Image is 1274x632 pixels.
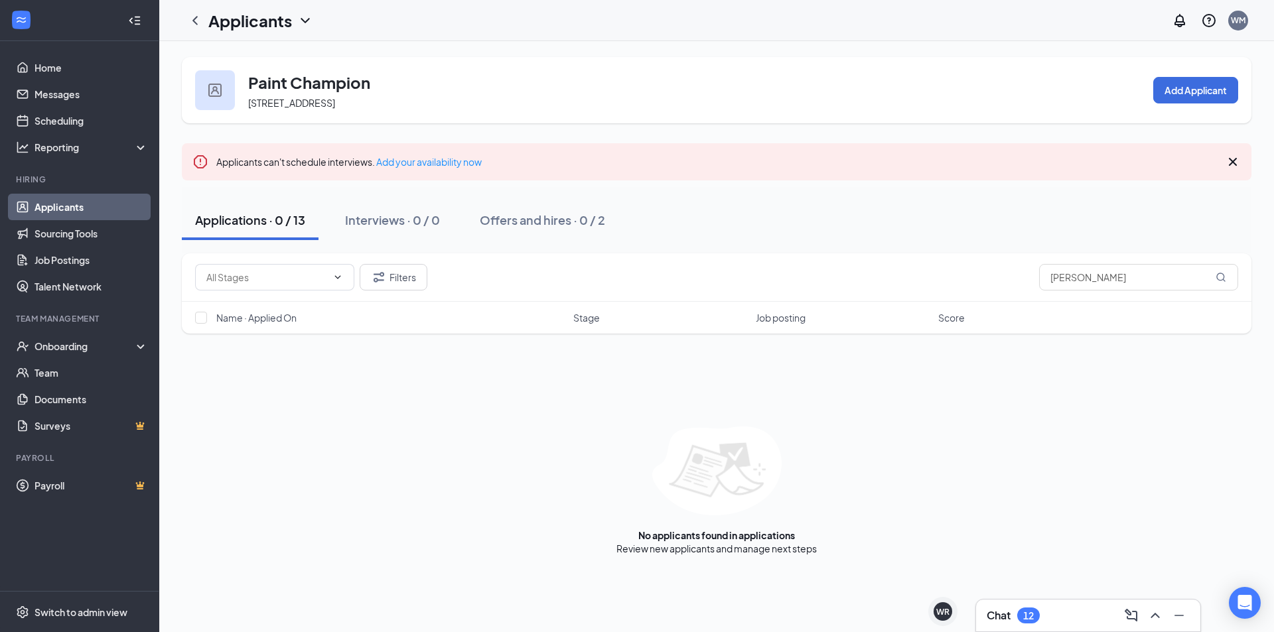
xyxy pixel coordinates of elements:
svg: Settings [16,605,29,619]
svg: ChevronDown [297,13,313,29]
svg: WorkstreamLogo [15,13,28,27]
img: user icon [208,84,222,97]
svg: Analysis [16,141,29,154]
div: WM [1231,15,1245,26]
button: Add Applicant [1153,77,1238,103]
h3: Chat [987,608,1011,623]
img: empty-state [652,426,782,515]
a: PayrollCrown [35,472,148,499]
span: [STREET_ADDRESS] [248,97,335,109]
svg: ChevronDown [332,272,343,283]
svg: Collapse [128,14,141,27]
svg: Notifications [1172,13,1188,29]
div: Open Intercom Messenger [1229,587,1261,619]
button: Filter Filters [360,264,427,290]
span: Stage [573,311,600,324]
svg: Error [192,154,208,170]
div: No applicants found in applications [638,529,795,542]
div: Offers and hires · 0 / 2 [480,212,605,228]
svg: ChevronUp [1147,607,1163,623]
a: Scheduling [35,107,148,134]
h3: Paint Champion [248,71,370,94]
button: Minimize [1168,605,1190,626]
a: Sourcing Tools [35,220,148,247]
a: Job Postings [35,247,148,273]
a: Applicants [35,194,148,220]
div: Payroll [16,452,145,464]
span: Score [938,311,965,324]
div: Switch to admin view [35,605,127,619]
div: Applications · 0 / 13 [195,212,305,228]
a: Talent Network [35,273,148,300]
a: Add your availability now [376,156,482,168]
div: Review new applicants and manage next steps [616,542,817,555]
svg: ChevronLeft [187,13,203,29]
svg: Cross [1225,154,1241,170]
a: SurveysCrown [35,412,148,439]
div: Hiring [16,174,145,185]
div: 12 [1023,610,1034,621]
input: All Stages [206,270,327,284]
div: Interviews · 0 / 0 [345,212,440,228]
span: Applicants can't schedule interviews. [216,156,482,168]
div: Onboarding [35,340,137,353]
span: Job posting [756,311,806,324]
input: Search in applications [1039,264,1238,290]
a: Messages [35,81,148,107]
button: ChevronUp [1145,605,1166,626]
a: Home [35,54,148,81]
div: Reporting [35,141,149,154]
div: WR [936,606,950,617]
button: ComposeMessage [1121,605,1142,626]
div: Team Management [16,313,145,324]
h1: Applicants [208,9,292,32]
svg: Filter [371,269,387,285]
a: Team [35,359,148,386]
svg: ComposeMessage [1123,607,1139,623]
span: Name · Applied On [216,311,297,324]
svg: MagnifyingGlass [1216,272,1226,283]
svg: QuestionInfo [1201,13,1217,29]
svg: Minimize [1171,607,1187,623]
a: Documents [35,386,148,412]
svg: UserCheck [16,340,29,353]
